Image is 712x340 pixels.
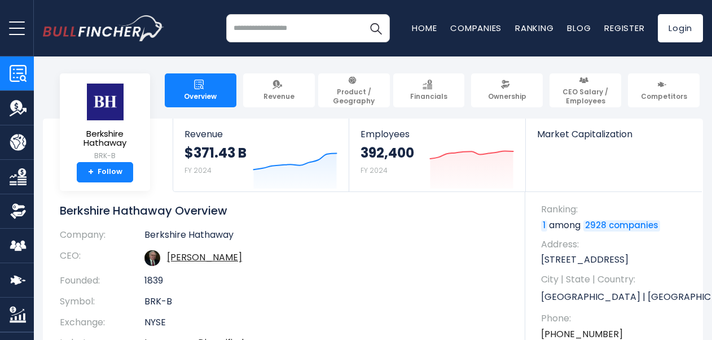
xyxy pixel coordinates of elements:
span: Revenue [263,92,295,101]
th: Symbol: [60,291,144,312]
td: Berkshire Hathaway [144,229,508,246]
th: CEO: [60,246,144,271]
a: Register [604,22,644,34]
img: Ownership [10,203,27,220]
a: Berkshire Hathaway BRK-B [68,82,142,162]
p: [GEOGRAPHIC_DATA] | [GEOGRAPHIC_DATA] | US [541,289,692,306]
small: FY 2024 [361,165,388,175]
a: 2928 companies [583,220,660,232]
span: Revenue [184,129,337,140]
a: Revenue $371.43 B FY 2024 [173,119,349,191]
span: Employees [361,129,513,140]
strong: $371.43 B [184,144,247,162]
a: Go to homepage [43,15,164,41]
span: CEO Salary / Employees [555,88,616,105]
a: Product / Geography [318,73,390,107]
a: Overview [165,73,236,107]
span: Financials [410,92,447,101]
small: FY 2024 [184,165,212,175]
strong: + [88,167,94,177]
img: bullfincher logo [43,15,164,41]
td: NYSE [144,312,508,333]
span: Phone: [541,312,692,325]
a: Financials [393,73,465,107]
a: Employees 392,400 FY 2024 [349,119,525,191]
span: Ranking: [541,203,692,216]
span: City | State | Country: [541,273,692,286]
span: Market Capitalization [537,129,691,140]
a: ceo [167,251,242,264]
a: Ranking [515,22,553,34]
a: Competitors [628,73,700,107]
img: warren-buffett.jpg [144,250,160,266]
button: Search [362,14,390,42]
span: Product / Geography [323,88,385,105]
a: Blog [567,22,591,34]
p: among [541,219,692,232]
a: CEO Salary / Employees [550,73,621,107]
span: Competitors [641,92,687,101]
h1: Berkshire Hathaway Overview [60,203,508,218]
span: Ownership [488,92,526,101]
a: Ownership [471,73,543,107]
th: Exchange: [60,312,144,333]
td: 1839 [144,271,508,291]
td: BRK-B [144,291,508,312]
th: Founded: [60,271,144,291]
strong: 392,400 [361,144,414,162]
a: Home [412,22,437,34]
th: Company: [60,229,144,246]
span: Overview [184,92,217,101]
p: [STREET_ADDRESS] [541,254,692,266]
a: Login [658,14,703,42]
a: Revenue [243,73,315,107]
a: +Follow [77,162,133,182]
span: Berkshire Hathaway [69,129,141,148]
a: Market Capitalization [526,119,702,159]
a: Companies [450,22,502,34]
a: 1 [541,220,547,232]
small: BRK-B [69,151,141,161]
span: Address: [541,238,692,251]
